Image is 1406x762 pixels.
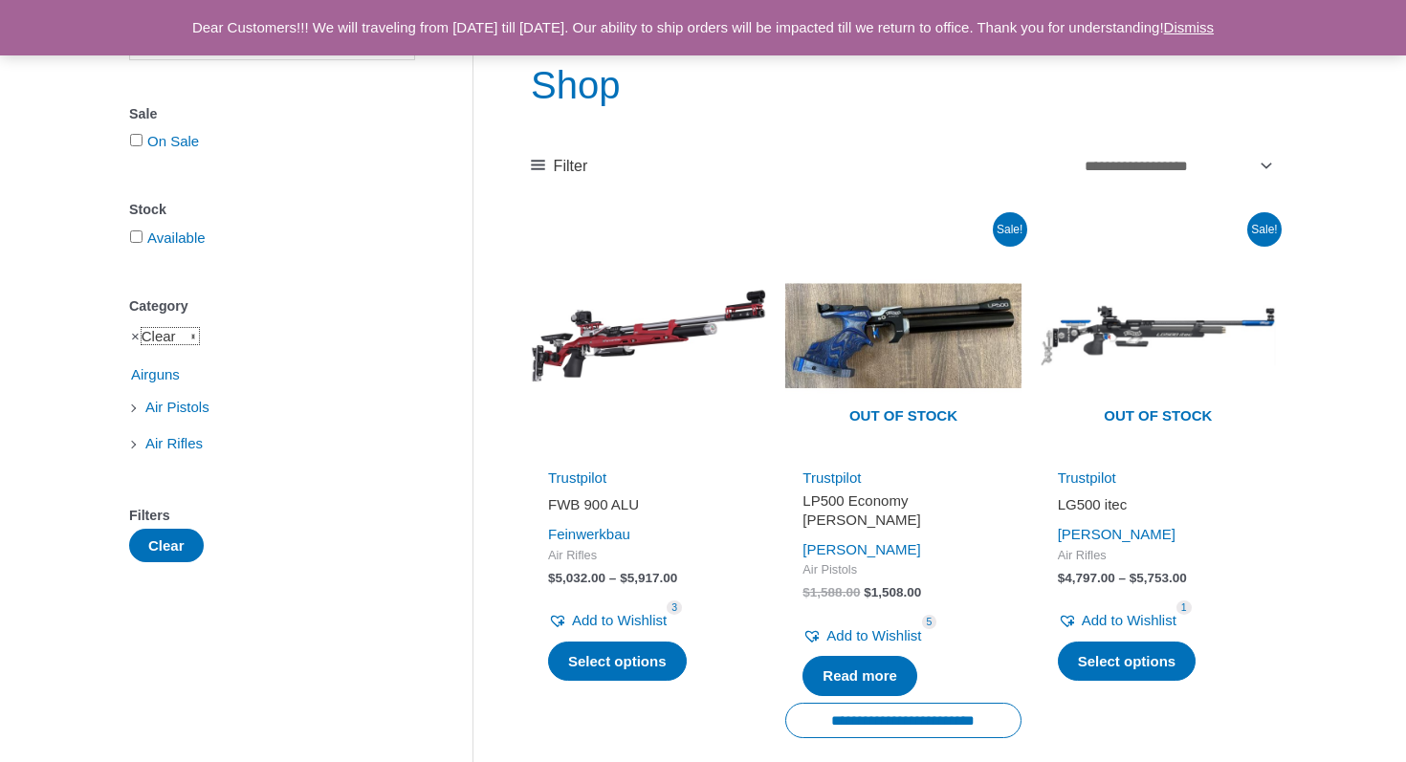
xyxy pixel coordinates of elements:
span: – [1119,571,1127,585]
span: Air Rifles [1058,548,1259,564]
h2: FWB 900 ALU [548,495,749,514]
span: Filter [554,152,588,181]
a: Available [147,229,206,246]
span: Air Rifles [548,548,749,564]
a: Clear [142,328,199,344]
bdi: 5,917.00 [620,571,677,585]
img: FWB 900 ALU [531,218,766,453]
span: Sale! [1247,212,1282,247]
a: LP500 Economy [PERSON_NAME] [802,491,1003,536]
a: Trustpilot [1058,469,1116,486]
span: Air Pistols [143,391,211,424]
a: Add to Wishlist [802,622,921,649]
div: Filters [129,502,415,530]
a: Add to Wishlist [1058,607,1176,634]
a: Feinwerkbau [548,526,630,542]
span: Sale! [993,212,1027,247]
span: Add to Wishlist [1082,612,1176,628]
div: Sale [129,100,415,128]
a: Read more about “LP500 Economy Blue Angel” [802,656,917,696]
a: Trustpilot [802,469,861,486]
span: $ [620,571,627,585]
bdi: 5,032.00 [548,571,605,585]
h1: Shop [531,58,1276,112]
span: Add to Wishlist [826,627,921,643]
span: 3 [667,600,682,615]
span: Out of stock [1055,395,1262,439]
bdi: 4,797.00 [1058,571,1115,585]
span: $ [864,585,871,599]
div: Stock [129,196,415,224]
input: Available [130,230,143,243]
a: Out of stock [785,218,1021,453]
span: $ [548,571,556,585]
img: LP500 Economy Blue Angel [785,218,1021,453]
span: Add to Wishlist [572,612,667,628]
a: Airguns [129,365,182,381]
a: FWB 900 ALU [548,495,749,521]
span: $ [1130,571,1137,585]
span: 5 [922,615,937,629]
a: Dismiss [1164,19,1215,35]
span: Air Pistols [802,562,1003,578]
a: On Sale [147,133,199,149]
a: Air Pistols [143,398,211,414]
a: Filter [531,152,587,181]
a: Select options for “FWB 900 ALU” [548,642,687,682]
bdi: 1,588.00 [802,585,860,599]
div: Category [129,293,415,320]
span: $ [802,585,810,599]
span: 1 [1176,600,1192,615]
a: Air Rifles [143,434,205,450]
select: Shop order [1077,150,1276,182]
span: Air Rifles [143,427,205,460]
a: Add to Wishlist [548,607,667,634]
a: [PERSON_NAME] [1058,526,1175,542]
a: LG500 itec [1058,495,1259,521]
button: Clear [129,529,204,562]
bdi: 5,753.00 [1130,571,1187,585]
a: Select options for “LG500 itec” [1058,642,1197,682]
h2: LG500 itec [1058,495,1259,514]
h2: LP500 Economy [PERSON_NAME] [802,491,1003,529]
span: $ [1058,571,1065,585]
span: Airguns [129,359,182,391]
span: Out of stock [800,395,1006,439]
span: – [609,571,617,585]
a: [PERSON_NAME] [802,541,920,557]
img: LG500 itec [1041,218,1276,453]
a: Out of stock [1041,218,1276,453]
bdi: 1,508.00 [864,585,921,599]
a: Trustpilot [548,469,606,486]
input: On Sale [130,134,143,146]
